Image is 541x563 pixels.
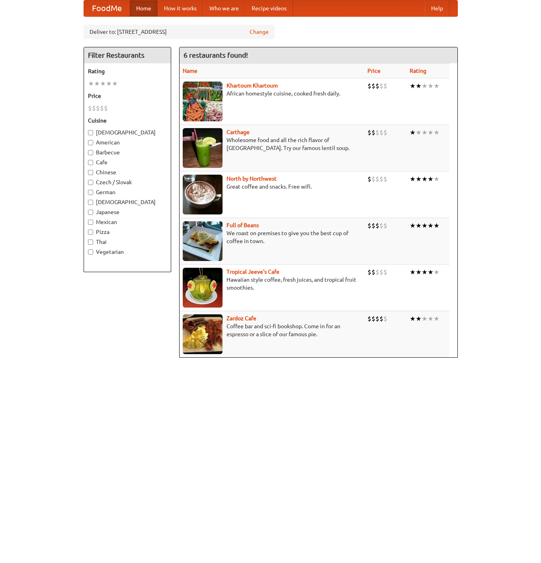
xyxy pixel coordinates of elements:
[88,150,93,155] input: Barbecue
[183,183,361,191] p: Great coffee and snacks. Free wifi.
[383,82,387,90] li: $
[367,128,371,137] li: $
[94,79,100,88] li: ★
[96,104,100,113] li: $
[88,79,94,88] li: ★
[88,104,92,113] li: $
[371,128,375,137] li: $
[227,269,279,275] a: Tropical Jeeve's Cafe
[88,230,93,235] input: Pizza
[434,82,439,90] li: ★
[88,200,93,205] input: [DEMOGRAPHIC_DATA]
[183,175,223,214] img: north.jpg
[88,188,167,196] label: German
[227,175,277,182] a: North by Northwest
[416,128,422,137] li: ★
[428,128,434,137] li: ★
[88,238,167,246] label: Thai
[371,268,375,277] li: $
[88,210,93,215] input: Japanese
[84,0,130,16] a: FoodMe
[88,67,167,75] h5: Rating
[227,315,256,321] a: Zardoz Cafe
[106,79,112,88] li: ★
[227,129,250,135] a: Carthage
[88,129,167,136] label: [DEMOGRAPHIC_DATA]
[183,68,197,74] a: Name
[183,229,361,245] p: We roast on premises to give you the best cup of coffee in town.
[88,228,167,236] label: Pizza
[410,82,416,90] li: ★
[112,79,118,88] li: ★
[375,314,379,323] li: $
[434,175,439,183] li: ★
[416,314,422,323] li: ★
[183,82,223,121] img: khartoum.jpg
[428,314,434,323] li: ★
[92,104,96,113] li: $
[88,248,167,256] label: Vegetarian
[183,322,361,338] p: Coffee bar and sci-fi bookshop. Come in for an espresso or a slice of our famous pie.
[410,68,426,74] a: Rating
[88,148,167,156] label: Barbecue
[422,268,428,277] li: ★
[367,175,371,183] li: $
[416,221,422,230] li: ★
[227,82,278,89] a: Khartoum Khartoum
[425,0,449,16] a: Help
[367,268,371,277] li: $
[375,128,379,137] li: $
[375,221,379,230] li: $
[379,82,383,90] li: $
[375,82,379,90] li: $
[383,175,387,183] li: $
[375,175,379,183] li: $
[183,221,223,261] img: beans.jpg
[371,314,375,323] li: $
[383,268,387,277] li: $
[88,218,167,226] label: Mexican
[88,92,167,100] h5: Price
[88,220,93,225] input: Mexican
[383,314,387,323] li: $
[130,0,158,16] a: Home
[422,314,428,323] li: ★
[422,175,428,183] li: ★
[416,175,422,183] li: ★
[183,136,361,152] p: Wholesome food and all the rich flavor of [GEOGRAPHIC_DATA]. Try our famous lentil soup.
[434,268,439,277] li: ★
[184,51,248,59] ng-pluralize: 6 restaurants found!
[183,128,223,168] img: carthage.jpg
[379,175,383,183] li: $
[88,190,93,195] input: German
[88,240,93,245] input: Thai
[183,90,361,97] p: African homestyle cuisine, cooked fresh daily.
[410,268,416,277] li: ★
[158,0,203,16] a: How it works
[100,79,106,88] li: ★
[104,104,108,113] li: $
[428,82,434,90] li: ★
[88,198,167,206] label: [DEMOGRAPHIC_DATA]
[379,268,383,277] li: $
[410,175,416,183] li: ★
[88,178,167,186] label: Czech / Slovak
[88,130,93,135] input: [DEMOGRAPHIC_DATA]
[428,268,434,277] li: ★
[379,221,383,230] li: $
[383,128,387,137] li: $
[428,221,434,230] li: ★
[422,128,428,137] li: ★
[88,170,93,175] input: Chinese
[183,268,223,308] img: jeeves.jpg
[88,168,167,176] label: Chinese
[88,140,93,145] input: American
[227,222,259,228] a: Full of Beans
[84,47,171,63] h4: Filter Restaurants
